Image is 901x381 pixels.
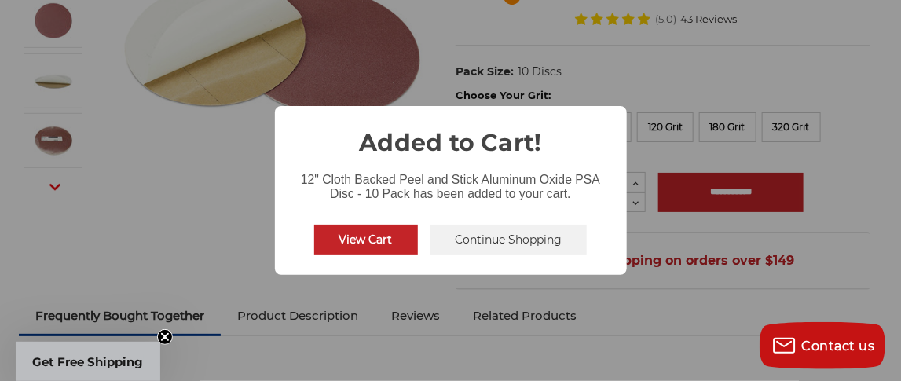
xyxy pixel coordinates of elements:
[33,354,144,369] span: Get Free Shipping
[760,322,885,369] button: Contact us
[275,106,627,160] h2: Added to Cart!
[314,225,418,255] button: View Cart
[275,160,627,204] div: 12" Cloth Backed Peel and Stick Aluminum Oxide PSA Disc - 10 Pack has been added to your cart.
[157,329,173,345] button: Close teaser
[802,339,875,354] span: Contact us
[430,225,588,255] button: Continue Shopping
